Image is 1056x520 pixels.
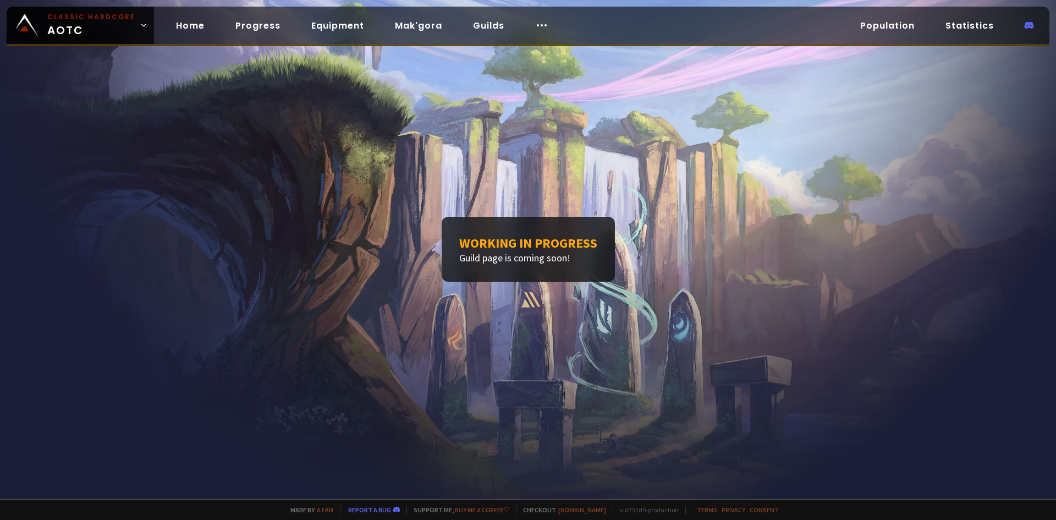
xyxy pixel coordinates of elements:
[47,12,135,22] small: Classic Hardcore
[459,234,597,251] h1: Working in progress
[516,506,606,514] span: Checkout
[613,506,679,514] span: v. d752d5 - production
[317,506,333,514] a: a fan
[284,506,333,514] span: Made by
[348,506,391,514] a: Report a bug
[464,14,513,37] a: Guilds
[47,12,135,39] span: AOTC
[697,506,717,514] a: Terms
[386,14,451,37] a: Mak'gora
[455,506,509,514] a: Buy me a coffee
[750,506,779,514] a: Consent
[406,506,509,514] span: Support me,
[302,14,373,37] a: Equipment
[851,14,923,37] a: Population
[227,14,289,37] a: Progress
[722,506,745,514] a: Privacy
[558,506,606,514] a: [DOMAIN_NAME]
[7,7,154,44] a: Classic HardcoreAOTC
[937,14,1003,37] a: Statistics
[167,14,213,37] a: Home
[442,217,615,282] div: Guild page is coming soon!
